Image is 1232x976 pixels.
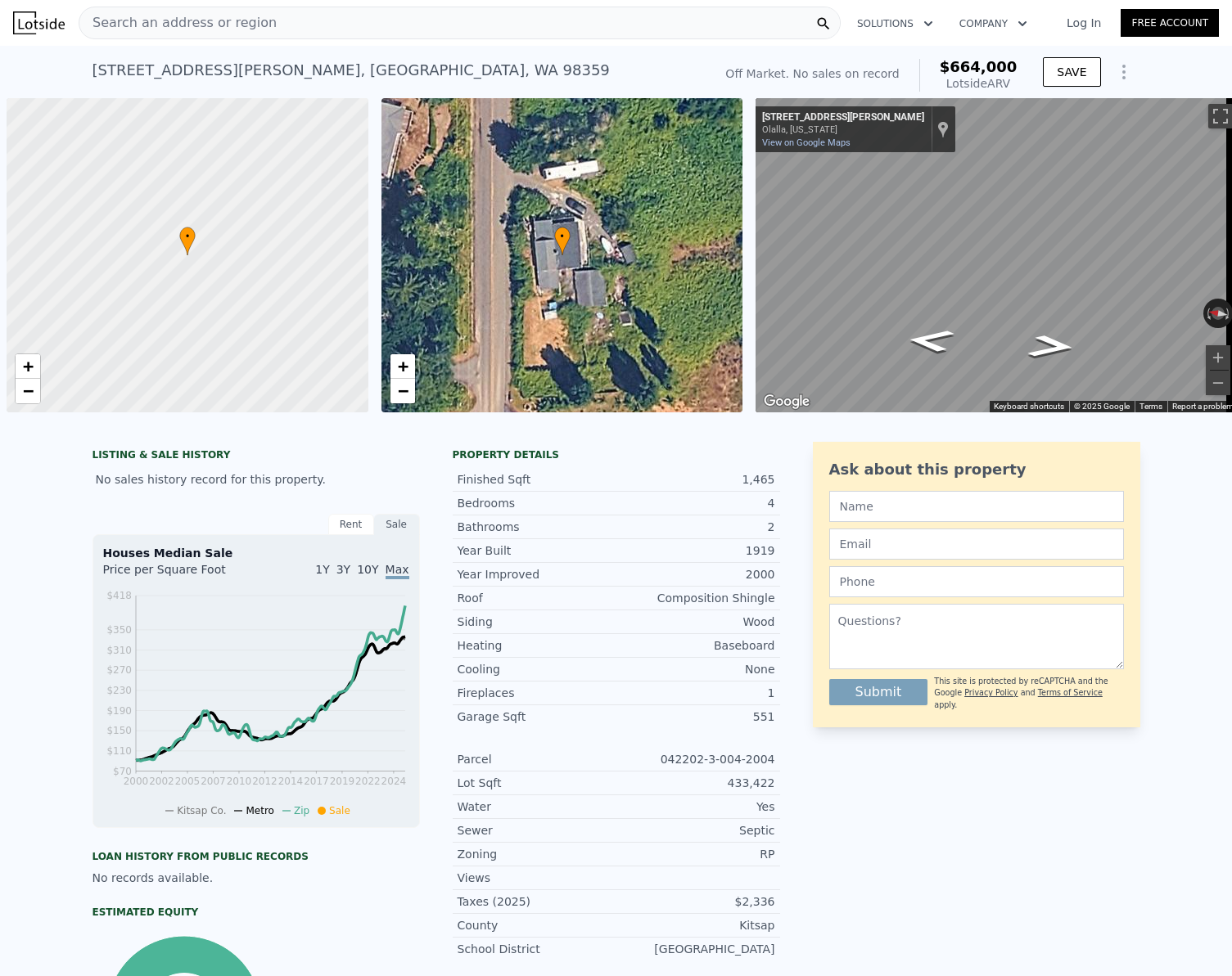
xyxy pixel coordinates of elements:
div: No sales history record for this property. [93,465,420,494]
div: 042202-3-004-2004 [616,751,775,767]
span: 3Y [336,563,350,576]
div: 433,422 [616,775,775,791]
a: Free Account [1121,9,1219,37]
tspan: $418 [106,590,132,601]
div: Wood [616,614,775,630]
span: • [179,229,196,244]
div: Kitsap [616,917,775,933]
div: 2 [616,519,775,535]
img: Google [760,391,814,412]
div: 1 [616,685,775,701]
div: Water [458,798,616,815]
div: 4 [616,495,775,511]
tspan: 2017 [304,776,329,787]
button: Zoom in [1206,345,1230,370]
div: • [179,227,196,255]
div: [GEOGRAPHIC_DATA] [616,941,775,957]
tspan: 2007 [201,776,226,787]
div: This site is protected by reCAPTCHA and the Google and apply. [934,676,1123,711]
div: Houses Median Sale [103,545,409,561]
button: Keyboard shortcuts [994,401,1064,412]
span: $664,000 [940,58,1018,75]
a: Zoom in [16,354,40,379]
div: Composition Shingle [616,590,775,606]
tspan: 2019 [329,776,354,787]
div: Sewer [458,822,616,839]
button: Company [946,9,1040,38]
div: RP [616,846,775,862]
div: Ask about this property [829,458,1124,481]
div: Roof [458,590,616,606]
div: 2000 [616,566,775,582]
div: Parcel [458,751,616,767]
div: Septic [616,822,775,839]
tspan: 2014 [278,776,303,787]
tspan: 2000 [123,776,148,787]
span: 1Y [315,563,329,576]
span: Kitsap Co. [177,805,226,816]
a: Zoom in [390,354,415,379]
div: Baseboard [616,637,775,654]
a: Show location on map [937,120,949,138]
button: Show Options [1108,56,1140,88]
button: Submit [829,679,928,705]
button: Solutions [844,9,946,38]
tspan: $150 [106,725,132,736]
span: − [23,380,34,401]
span: − [397,380,408,401]
span: Search an address or region [79,13,277,33]
div: $2,336 [616,893,775,910]
div: Finished Sqft [458,471,616,488]
a: Zoom out [390,379,415,403]
path: Go North, Forsman Rd SE [887,323,974,358]
div: Siding [458,614,616,630]
div: County [458,917,616,933]
tspan: 2010 [226,776,251,787]
span: • [554,229,571,244]
div: Bedrooms [458,495,616,511]
button: Rotate counterclockwise [1203,299,1212,328]
a: Open this area in Google Maps (opens a new window) [760,391,814,412]
tspan: $350 [106,624,132,636]
a: Privacy Policy [964,688,1018,697]
span: + [23,356,34,376]
div: Bathrooms [458,519,616,535]
span: 10Y [357,563,378,576]
div: Property details [453,448,780,461]
div: Views [458,870,616,886]
div: [STREET_ADDRESS][PERSON_NAME] [762,111,924,124]
div: Cooling [458,661,616,677]
div: Sale [374,514,420,535]
div: Heating [458,637,616,654]
input: Email [829,528,1124,560]
input: Name [829,491,1124,522]
span: Sale [329,805,350,816]
tspan: 2022 [355,776,381,787]
div: Lotside ARV [940,75,1018,92]
a: Log In [1047,15,1121,31]
span: + [397,356,408,376]
span: Max [386,563,409,579]
tspan: 2005 [174,776,200,787]
tspan: $70 [113,766,132,777]
div: Olalla, [US_STATE] [762,124,924,135]
div: Yes [616,798,775,815]
div: Price per Square Foot [103,561,256,587]
img: Lotside [13,11,65,34]
div: [STREET_ADDRESS][PERSON_NAME] , [GEOGRAPHIC_DATA] , WA 98359 [93,59,610,82]
div: • [554,227,571,255]
path: Go South, Forsman Rd SE [1008,330,1095,364]
div: None [616,661,775,677]
tspan: $110 [106,745,132,757]
div: 551 [616,708,775,725]
button: Zoom out [1206,371,1230,395]
a: Zoom out [16,379,40,403]
tspan: 2024 [381,776,406,787]
div: Off Market. No sales on record [725,65,899,82]
span: © 2025 Google [1074,402,1130,411]
div: Garage Sqft [458,708,616,725]
div: Estimated Equity [93,906,420,919]
div: 1919 [616,542,775,559]
div: Year Built [458,542,616,559]
span: Metro [246,805,273,816]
